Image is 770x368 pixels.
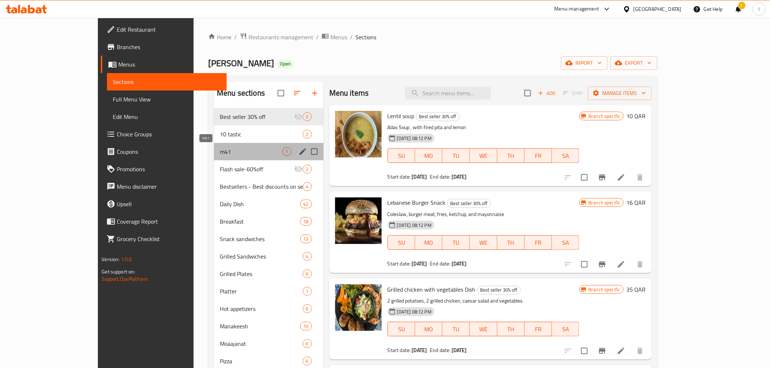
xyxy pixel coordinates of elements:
span: Menus [330,33,347,41]
button: FR [525,322,552,336]
button: SU [388,235,415,250]
span: Breakfast [220,217,300,226]
span: 13 [301,236,311,243]
li: / [316,33,319,41]
svg: Inactive section [294,112,303,121]
span: FR [528,324,549,335]
span: Restaurants management [249,33,313,41]
div: Best seller 30% off [416,112,460,121]
span: TU [445,151,467,161]
span: [DATE] 08:12 PM [394,308,434,315]
span: Bestsellers - Best discounts on selected items [220,182,302,191]
span: 5 [303,113,311,120]
div: Platter1 [214,283,324,300]
span: Manakeesh [220,322,300,331]
a: Promotions [101,160,226,178]
span: Manage items [594,89,646,98]
a: Edit Restaurant [101,21,226,38]
h6: 10 QAR [627,111,646,121]
span: Coupons [117,147,221,156]
span: Add [537,89,557,97]
span: TU [445,237,467,248]
div: Platter [220,287,302,296]
button: FR [525,235,552,250]
span: Version: [102,255,119,264]
span: 6 [303,305,311,312]
span: Edit Menu [113,112,221,121]
span: SU [391,237,412,248]
a: Upsell [101,195,226,213]
button: Add section [306,84,324,102]
li: / [234,33,237,41]
div: Flash sale-60%off2 [214,160,324,178]
span: [DATE] 08:12 PM [394,222,434,229]
span: Add item [535,88,559,99]
span: Best seller 30% off [416,112,459,121]
h2: Menu sections [217,88,265,99]
span: WE [473,324,494,335]
span: Coverage Report [117,217,221,226]
a: Restaurants management [240,32,313,42]
button: SU [388,322,415,336]
a: Menus [101,56,226,73]
button: TU [442,235,470,250]
span: Branch specific [586,199,623,206]
div: Grilled Plates6 [214,265,324,283]
span: Select section first [559,88,588,99]
span: Start date: [388,172,411,181]
b: [DATE] [412,172,427,181]
b: [DATE] [452,172,467,181]
div: Best seller 30% off [477,286,521,295]
b: [DATE] [412,345,427,355]
span: 2 [303,131,311,138]
button: WE [470,322,497,336]
img: Grilled chicken with vegetables Dish [335,284,382,331]
span: 1.0.0 [121,255,132,264]
div: Breakfast18 [214,213,324,230]
span: 18 [301,218,311,225]
p: Adas Soup , with fired pita and lemon [388,123,580,132]
button: TU [442,148,470,163]
a: Edit Menu [107,108,226,125]
button: WE [470,148,497,163]
span: FR [528,151,549,161]
div: Bestsellers - Best discounts on selected items4 [214,178,324,195]
a: Edit menu item [617,260,626,269]
b: [DATE] [452,345,467,355]
a: Coverage Report [101,213,226,230]
a: Menus [322,32,347,42]
div: Flash sale-60%off [220,165,294,173]
a: Edit menu item [617,173,626,182]
span: import [567,59,602,68]
span: Lentil soup [388,111,414,121]
span: Best seller 30% off [220,112,294,121]
div: Grilled Sandwiches4 [214,248,324,265]
span: TH [500,237,522,248]
div: items [303,182,312,191]
input: search [405,87,491,100]
span: WE [473,151,494,161]
button: TH [497,322,525,336]
span: Select to update [577,343,592,359]
h6: 16 QAR [627,197,646,208]
p: Coleslaw, burger meat, fries, ketchup, and mayonnaise [388,210,580,219]
button: delete [631,342,649,360]
span: Sections [113,77,221,86]
div: Menu-management [555,5,599,13]
div: Daily Dish [220,200,300,208]
span: Branch specific [586,113,623,120]
div: Hot appetizers [220,304,302,313]
div: Grilled Sandwiches [220,252,302,261]
span: Sort sections [289,84,306,102]
li: / [350,33,353,41]
a: Grocery Checklist [101,230,226,248]
div: items [303,287,312,296]
span: Menus [118,60,221,69]
button: SA [552,148,579,163]
span: Get support on: [102,267,135,276]
button: TH [497,235,525,250]
img: Lentil soup [335,111,382,157]
span: Promotions [117,165,221,173]
div: items [303,165,312,173]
